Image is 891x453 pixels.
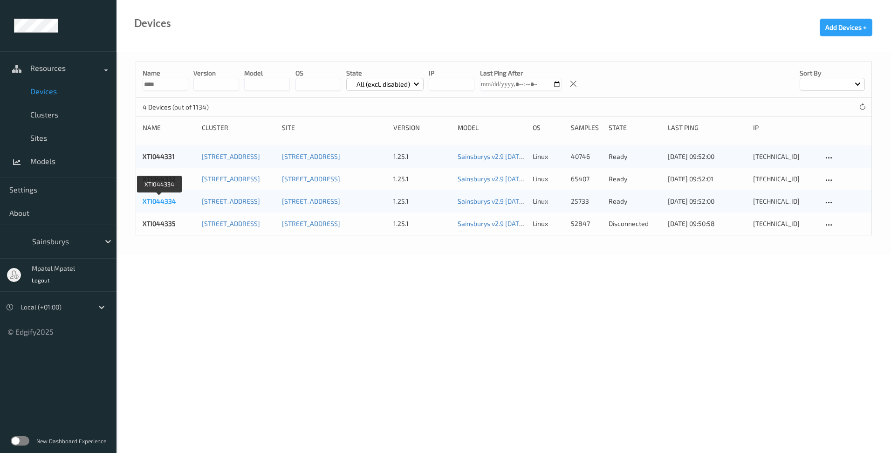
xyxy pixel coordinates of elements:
a: XTI044332 [143,175,176,183]
p: 4 Devices (out of 1134) [143,103,212,112]
div: State [609,123,661,132]
div: 40746 [571,152,603,161]
a: XTI044335 [143,220,176,227]
div: 1.25.1 [393,197,451,206]
p: State [346,69,424,78]
p: ready [609,152,661,161]
p: linux [533,152,564,161]
a: Sainsburys v2.9 [DATE] 10:55 Auto Save [458,197,573,205]
a: [STREET_ADDRESS] [282,152,340,160]
a: [STREET_ADDRESS] [202,220,260,227]
a: [STREET_ADDRESS] [282,220,340,227]
div: 1.25.1 [393,174,451,184]
button: Add Devices + [820,19,872,36]
div: [DATE] 09:52:01 [668,174,747,184]
p: version [193,69,239,78]
p: ready [609,197,661,206]
div: [TECHNICAL_ID] [753,174,816,184]
div: [DATE] 09:52:00 [668,197,747,206]
div: [TECHNICAL_ID] [753,152,816,161]
p: OS [295,69,341,78]
a: Sainsburys v2.9 [DATE] 10:55 Auto Save [458,175,573,183]
p: linux [533,219,564,228]
a: [STREET_ADDRESS] [202,197,260,205]
div: 25733 [571,197,603,206]
div: Site [282,123,387,132]
p: Name [143,69,188,78]
div: Model [458,123,526,132]
p: ready [609,174,661,184]
p: model [244,69,290,78]
p: All (excl. disabled) [353,80,413,89]
p: linux [533,197,564,206]
div: 1.25.1 [393,152,451,161]
div: Name [143,123,195,132]
div: [DATE] 09:52:00 [668,152,747,161]
p: Sort by [800,69,865,78]
a: [STREET_ADDRESS] [282,175,340,183]
a: Sainsburys v2.9 [DATE] 10:55 Auto Save [458,220,573,227]
div: 1.25.1 [393,219,451,228]
p: linux [533,174,564,184]
a: XTI044331 [143,152,175,160]
div: [TECHNICAL_ID] [753,197,816,206]
a: [STREET_ADDRESS] [202,152,260,160]
div: Samples [571,123,603,132]
div: version [393,123,451,132]
div: [TECHNICAL_ID] [753,219,816,228]
div: ip [753,123,816,132]
p: Last Ping After [480,69,562,78]
a: Sainsburys v2.9 [DATE] 10:55 Auto Save [458,152,573,160]
p: disconnected [609,219,661,228]
div: Devices [134,19,171,28]
div: Cluster [202,123,275,132]
div: 52847 [571,219,603,228]
a: [STREET_ADDRESS] [202,175,260,183]
div: 65407 [571,174,603,184]
a: [STREET_ADDRESS] [282,197,340,205]
div: OS [533,123,564,132]
div: [DATE] 09:50:58 [668,219,747,228]
a: XTI044334 [143,197,176,205]
p: IP [429,69,474,78]
div: Last Ping [668,123,747,132]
